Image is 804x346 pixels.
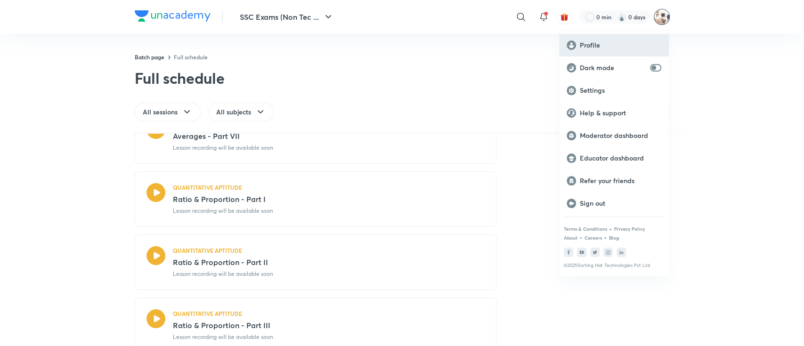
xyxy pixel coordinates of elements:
[604,233,607,241] div: •
[609,225,612,233] div: •
[564,235,577,241] a: About
[580,199,661,208] p: Sign out
[580,64,646,72] p: Dark mode
[609,235,619,241] a: Blog
[580,86,661,95] p: Settings
[580,177,661,185] p: Refer your friends
[559,34,669,56] a: Profile
[580,41,661,49] p: Profile
[579,233,583,241] div: •
[564,226,607,232] a: Terms & Conditions
[580,154,661,162] p: Educator dashboard
[614,226,645,232] a: Privacy Policy
[580,109,661,117] p: Help & support
[559,147,669,169] a: Educator dashboard
[580,131,661,140] p: Moderator dashboard
[559,169,669,192] a: Refer your friends
[564,263,664,268] p: © 2025 Sorting Hat Technologies Pvt Ltd
[585,235,602,241] a: Careers
[559,124,669,147] a: Moderator dashboard
[559,102,669,124] a: Help & support
[559,79,669,102] a: Settings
